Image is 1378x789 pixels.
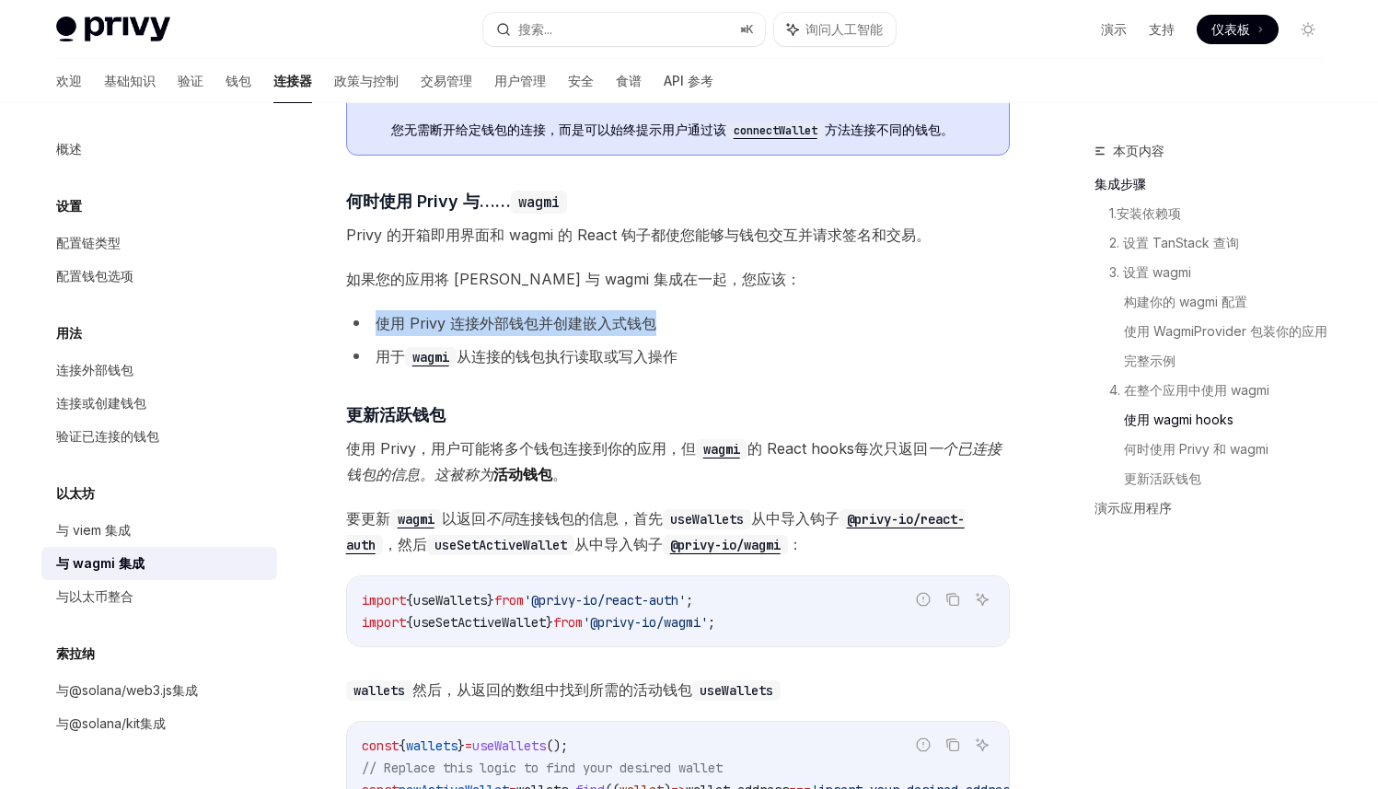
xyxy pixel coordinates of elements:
font: 连接或创建钱包 [56,395,146,411]
font: 政策与控制 [334,73,399,88]
font: 索拉纳 [56,645,95,661]
font: 钱包 [226,73,251,88]
font: 基础知识 [104,73,156,88]
font: 方法连接不同的钱包。 [825,122,954,137]
font: 以返回 [442,509,486,528]
a: 与@solana/kit集成 [41,707,277,740]
a: 更新活跃钱包 [1124,464,1337,493]
a: 完整示例 [1124,346,1337,376]
font: 与 viem 集成 [56,522,131,538]
font: 演示应用程序 [1094,500,1172,516]
font: 交易管理 [421,73,472,88]
code: @privy-io/react-auth [346,509,965,555]
a: 验证 [178,59,203,103]
span: { [399,737,406,754]
button: 询问人工智能 [970,733,994,757]
font: 3. 设置 wagmi [1109,264,1191,280]
a: 政策与控制 [334,59,399,103]
a: 集成步骤 [1094,169,1337,199]
a: 安全 [568,59,594,103]
a: 配置链类型 [41,226,277,260]
font: 2. 设置 TanStack 查询 [1109,235,1239,250]
font: 如果您的应用将 [PERSON_NAME] 与 wagmi 集成在一起，您应该： [346,270,801,288]
font: 何时使用 Privy 与…… [346,191,511,211]
a: wagmi [696,439,747,458]
a: 基础知识 [104,59,156,103]
font: 要更新 [346,509,390,528]
button: 复制代码块中的内容 [941,587,965,611]
span: ; [708,614,715,631]
font: ： [788,535,803,553]
a: 概述 [41,133,277,166]
a: 交易管理 [421,59,472,103]
a: connectWallet [726,122,825,137]
font: 从连接的钱包执行读取或写入操作 [457,347,677,365]
button: 搜索...⌘K [483,13,765,46]
span: useSetActiveWallet [413,614,546,631]
font: 用法 [56,325,82,341]
font: 配置链类型 [56,235,121,250]
font: 与以太币整合 [56,588,133,604]
font: 4. 在整个应用中使用 wagmi [1109,382,1269,398]
code: useWallets [692,680,781,701]
font: ⌘ [740,22,746,36]
button: 询问人工智能 [774,13,896,46]
a: 演示 [1101,20,1127,39]
font: 询问人工智能 [805,21,883,37]
font: 演示 [1101,21,1127,37]
a: 与 viem 集成 [41,514,277,547]
code: wagmi [696,439,747,459]
font: 以太坊 [56,485,95,501]
font: 活动钱包 [493,465,552,483]
span: = [465,737,472,754]
font: 安全 [568,73,594,88]
a: 仪表板 [1197,15,1279,44]
font: 您无需断开给定钱包的连接，而是可以始终提示用户通过该 [391,122,726,137]
a: 4. 在整个应用中使用 wagmi [1109,376,1337,405]
font: 一个已连接钱包的信息。这被称为 [346,439,1002,483]
a: 与@solana/web3.js集成 [41,674,277,707]
span: import [362,614,406,631]
font: 每次只返回 [854,439,928,458]
font: 支持 [1149,21,1175,37]
font: 配置钱包选项 [56,268,133,284]
font: 使用 Privy，用户可能将多个钱包连接到你的应用，但 [346,439,696,458]
font: 设置 [56,198,82,214]
font: 搜索... [518,21,552,37]
a: 连接器 [273,59,312,103]
span: } [457,737,465,754]
font: 验证已连接的钱包 [56,428,159,444]
a: 欢迎 [56,59,82,103]
a: 用户管理 [494,59,546,103]
font: 集成步骤 [1094,176,1146,191]
font: K [746,22,754,36]
font: 使用 Privy 连接外部钱包并创建嵌入式钱包 [376,314,656,332]
a: 演示应用程序 [1094,493,1337,523]
code: wallets [346,680,412,701]
code: wagmi [405,347,457,367]
font: 何时使用 Privy 和 wagmi [1124,441,1268,457]
span: '@privy-io/wagmi' [583,614,708,631]
span: { [406,592,413,609]
code: connectWallet [726,122,825,140]
span: } [546,614,553,631]
font: 用于 [376,347,405,365]
font: 使用 WagmiProvider 包装你的应用 [1124,323,1327,339]
code: wagmi [511,191,567,214]
button: 询问人工智能 [970,587,994,611]
font: 更新活跃钱包 [1124,470,1201,486]
a: API 参考 [664,59,713,103]
a: wagmi [405,347,457,365]
span: } [487,592,494,609]
button: 切换暗模式 [1293,15,1323,44]
img: 灯光标志 [56,17,170,42]
font: 。 [552,465,567,483]
font: 连接钱包的信息，首先 [515,509,663,528]
font: 验证 [178,73,203,88]
code: useWallets [663,509,751,529]
button: 复制代码块中的内容 [941,733,965,757]
a: 使用 WagmiProvider 包装你的应用 [1124,317,1337,346]
a: 何时使用 Privy 和 wagmi [1124,435,1337,464]
font: 食谱 [616,73,642,88]
span: from [494,592,524,609]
